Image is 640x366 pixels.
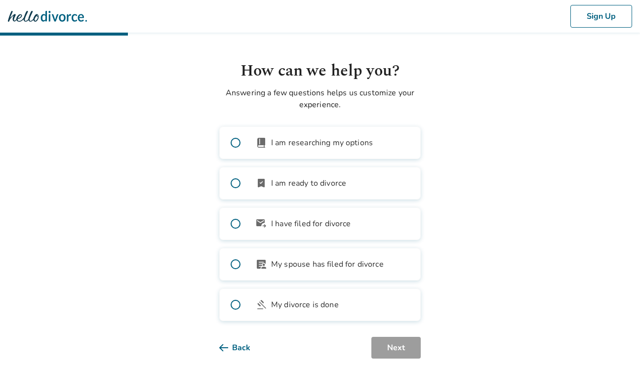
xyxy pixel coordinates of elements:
button: Back [219,337,266,359]
span: My spouse has filed for divorce [271,258,384,270]
button: Next [371,337,421,359]
span: My divorce is done [271,299,339,311]
span: I am ready to divorce [271,177,346,189]
span: book_2 [255,137,267,149]
img: Hello Divorce Logo [8,6,87,26]
span: article_person [255,258,267,270]
span: outgoing_mail [255,218,267,230]
span: I am researching my options [271,137,373,149]
iframe: Chat Widget [591,319,640,366]
span: gavel [255,299,267,311]
span: I have filed for divorce [271,218,351,230]
button: Sign Up [570,5,632,28]
h1: How can we help you? [219,59,421,83]
p: Answering a few questions helps us customize your experience. [219,87,421,111]
span: bookmark_check [255,177,267,189]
